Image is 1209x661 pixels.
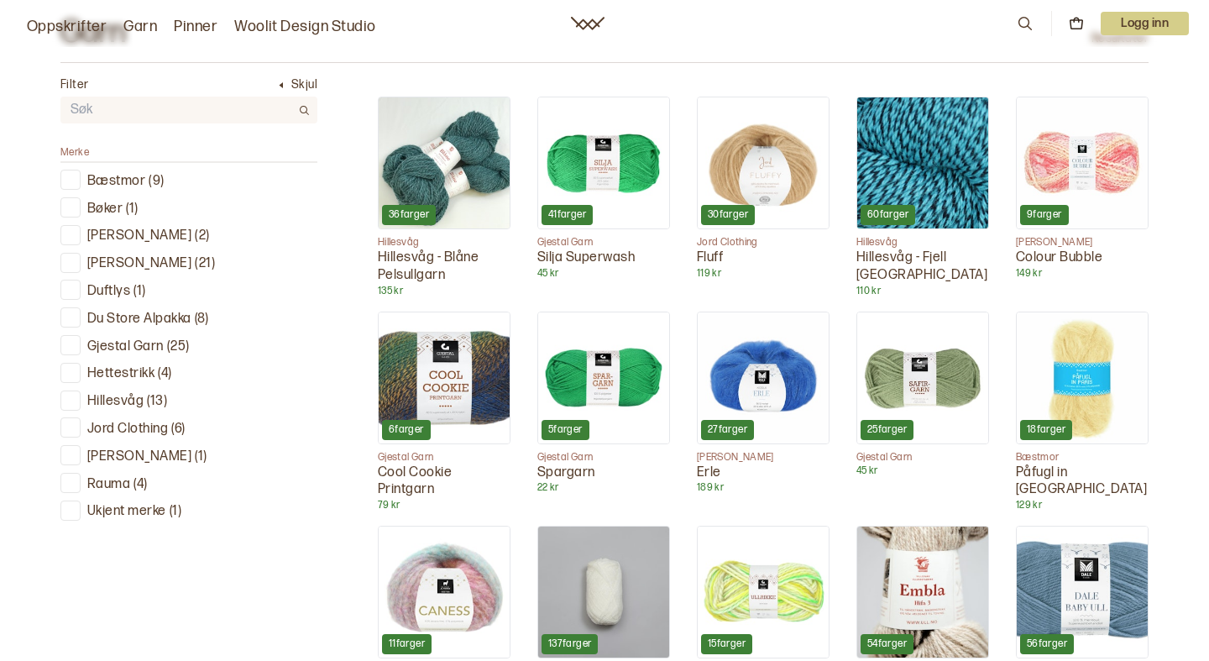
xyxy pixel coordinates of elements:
[537,312,670,496] a: Spargarn5fargerGjestal GarnSpargarn22 kr
[697,267,830,281] p: 119 kr
[195,228,209,245] p: ( 2 )
[291,76,317,93] p: Skjul
[170,503,181,521] p: ( 1 )
[698,312,829,443] img: Erle
[537,481,670,495] p: 22 kr
[133,476,147,494] p: ( 4 )
[538,312,669,443] img: Spargarn
[389,208,429,222] p: 36 farger
[27,15,107,39] a: Oppskrifter
[1017,312,1148,443] img: Påfugl in Paris
[167,338,190,356] p: ( 25 )
[697,481,830,495] p: 189 kr
[87,476,130,494] p: Rauma
[378,312,510,513] a: Cool Cookie Printgarn6fargerGjestal GarnCool Cookie Printgarn79 kr
[378,236,510,249] p: Hillesvåg
[1016,464,1149,500] p: Påfugl in [GEOGRAPHIC_DATA]
[1027,637,1067,651] p: 56 farger
[87,393,144,411] p: Hillesvåg
[126,201,138,218] p: ( 1 )
[698,97,829,228] img: Fluff
[158,365,171,383] p: ( 4 )
[856,285,989,298] p: 110 kr
[379,97,510,228] img: Hillesvåg - Blåne Pelsullgarn
[708,423,747,437] p: 27 farger
[1016,451,1149,464] p: Bæstmor
[60,17,127,49] h2: Garn
[389,637,425,651] p: 11 farger
[537,451,670,464] p: Gjestal Garn
[538,527,669,658] img: Finull
[857,527,988,658] img: Hillesvåg - Embla ullgarn
[856,464,989,478] p: 45 kr
[867,208,908,222] p: 60 farger
[537,97,670,281] a: Silja Superwash41fargerGjestal GarnSilja Superwash45 kr
[378,499,510,512] p: 79 kr
[856,236,989,249] p: Hillesvåg
[1101,12,1189,35] p: Logg inn
[537,249,670,267] p: Silja Superwash
[548,208,586,222] p: 41 farger
[857,97,988,228] img: Hillesvåg - Fjell Sokkegarn
[87,311,191,328] p: Du Store Alpakka
[1101,12,1189,35] button: User dropdown
[87,201,123,218] p: Bøker
[87,228,191,245] p: [PERSON_NAME]
[60,76,89,93] p: Filter
[379,312,510,443] img: Cool Cookie Printgarn
[87,255,191,273] p: [PERSON_NAME]
[87,173,145,191] p: Bæstmor
[378,451,510,464] p: Gjestal Garn
[60,146,89,159] span: Merke
[195,449,207,466] p: ( 1 )
[548,637,591,651] p: 137 farger
[856,451,989,464] p: Gjestal Garn
[867,423,907,437] p: 25 farger
[87,449,191,466] p: [PERSON_NAME]
[538,97,669,228] img: Silja Superwash
[856,312,989,478] a: 25fargerGjestal Garn45 kr
[195,311,208,328] p: ( 8 )
[1017,527,1148,658] img: Dale Baby Ull
[379,527,510,658] img: Caness
[856,249,989,285] p: Hillesvåg - Fjell [GEOGRAPHIC_DATA]
[856,97,989,298] a: Hillesvåg - Fjell Sokkegarn60fargerHillesvågHillesvåg - Fjell [GEOGRAPHIC_DATA]110 kr
[87,365,154,383] p: Hettestrikk
[378,249,510,285] p: Hillesvåg - Blåne Pelsullgarn
[171,421,185,438] p: ( 6 )
[697,451,830,464] p: [PERSON_NAME]
[389,423,424,437] p: 6 farger
[1016,97,1149,281] a: Colour Bubble9farger[PERSON_NAME]Colour Bubble149 kr
[174,15,217,39] a: Pinner
[697,312,830,496] a: Erle27farger[PERSON_NAME]Erle189 kr
[133,283,145,301] p: ( 1 )
[1027,423,1065,437] p: 18 farger
[697,464,830,482] p: Erle
[234,15,376,39] a: Woolit Design Studio
[537,267,670,281] p: 45 kr
[1016,499,1149,512] p: 129 kr
[537,464,670,482] p: Spargarn
[867,637,907,651] p: 54 farger
[378,97,510,298] a: Hillesvåg - Blåne Pelsullgarn36fargerHillesvågHillesvåg - Blåne Pelsullgarn135 kr
[698,527,829,658] img: Ullrikke
[708,208,748,222] p: 30 farger
[87,283,130,301] p: Duftlys
[147,393,167,411] p: ( 13 )
[548,423,583,437] p: 5 farger
[1016,312,1149,513] a: Påfugl in Paris18fargerBæstmorPåfugl in [GEOGRAPHIC_DATA]129 kr
[1016,249,1149,267] p: Colour Bubble
[149,173,164,191] p: ( 9 )
[1017,97,1148,228] img: Colour Bubble
[123,15,157,39] a: Garn
[1016,267,1149,281] p: 149 kr
[1027,208,1062,222] p: 9 farger
[195,255,215,273] p: ( 21 )
[87,503,166,521] p: Ukjent merke
[87,338,164,356] p: Gjestal Garn
[708,637,746,651] p: 15 farger
[378,464,510,500] p: Cool Cookie Printgarn
[571,17,604,30] a: Woolit
[697,97,830,281] a: Fluff30fargerJord ClothingFluff119 kr
[1016,236,1149,249] p: [PERSON_NAME]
